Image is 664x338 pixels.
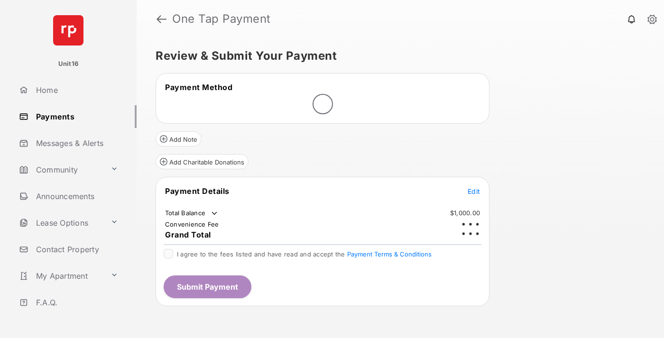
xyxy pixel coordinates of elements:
[172,13,271,25] strong: One Tap Payment
[15,211,107,234] a: Lease Options
[165,220,220,228] td: Convenience Fee
[15,105,137,128] a: Payments
[156,131,202,146] button: Add Note
[156,154,249,169] button: Add Charitable Donations
[165,230,211,239] span: Grand Total
[15,132,137,155] a: Messages & Alerts
[468,187,480,195] span: Edit
[165,82,232,92] span: Payment Method
[15,158,107,181] a: Community
[468,186,480,196] button: Edit
[164,275,251,298] button: Submit Payment
[15,265,107,287] a: My Apartment
[165,186,230,196] span: Payment Details
[156,50,637,62] h5: Review & Submit Your Payment
[347,250,432,258] button: I agree to the fees listed and have read and accept the
[15,291,137,314] a: F.A.Q.
[15,238,137,261] a: Contact Property
[58,59,79,69] p: Unit16
[15,79,137,101] a: Home
[177,250,432,258] span: I agree to the fees listed and have read and accept the
[450,209,480,217] td: $1,000.00
[15,185,137,208] a: Announcements
[165,209,219,218] td: Total Balance
[53,15,83,46] img: svg+xml;base64,PHN2ZyB4bWxucz0iaHR0cDovL3d3dy53My5vcmcvMjAwMC9zdmciIHdpZHRoPSI2NCIgaGVpZ2h0PSI2NC...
